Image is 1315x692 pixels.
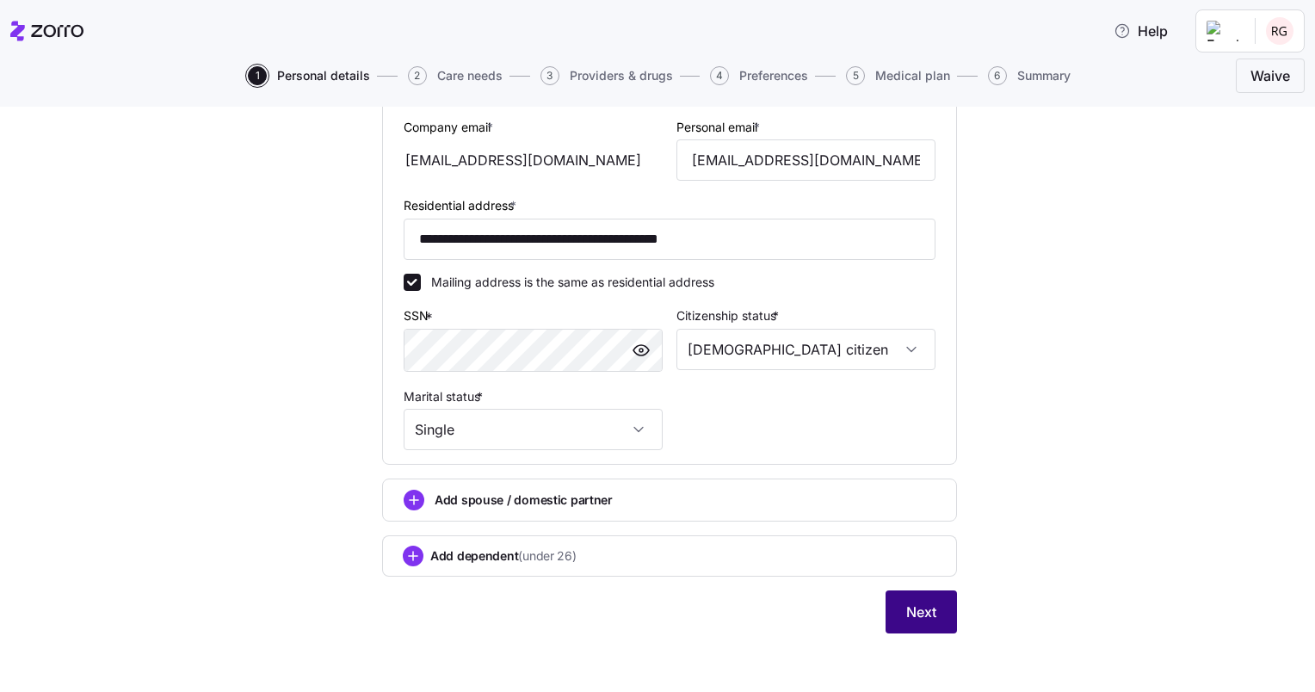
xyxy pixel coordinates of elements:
button: Waive [1236,59,1305,93]
svg: add icon [403,546,423,566]
label: Marital status [404,387,486,406]
input: Select marital status [404,409,663,450]
label: Company email [404,118,497,137]
button: Help [1100,14,1182,48]
span: 5 [846,66,865,85]
label: SSN [404,306,436,325]
span: 1 [248,66,267,85]
label: Citizenship status [676,306,782,325]
button: 2Care needs [408,66,503,85]
img: Employer logo [1207,21,1241,41]
svg: add icon [404,490,424,510]
span: Providers & drugs [570,70,673,82]
button: 6Summary [988,66,1071,85]
span: Care needs [437,70,503,82]
span: Preferences [739,70,808,82]
span: 6 [988,66,1007,85]
input: Email [676,139,935,181]
img: 2480ccf26b21bed0f8047111440d290b [1266,17,1293,45]
span: Next [906,602,936,622]
a: 1Personal details [244,66,370,85]
span: Medical plan [875,70,950,82]
label: Residential address [404,196,520,215]
input: Select citizenship status [676,329,935,370]
span: Personal details [277,70,370,82]
span: Add spouse / domestic partner [435,491,613,509]
span: (under 26) [518,547,576,565]
span: 3 [540,66,559,85]
button: 1Personal details [248,66,370,85]
button: Next [886,590,957,633]
button: 4Preferences [710,66,808,85]
span: Waive [1250,65,1290,86]
button: 5Medical plan [846,66,950,85]
span: Summary [1017,70,1071,82]
button: 3Providers & drugs [540,66,673,85]
label: Mailing address is the same as residential address [421,274,714,291]
span: 4 [710,66,729,85]
label: Personal email [676,118,763,137]
span: 2 [408,66,427,85]
span: Add dependent [430,547,577,565]
span: Help [1114,21,1168,41]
